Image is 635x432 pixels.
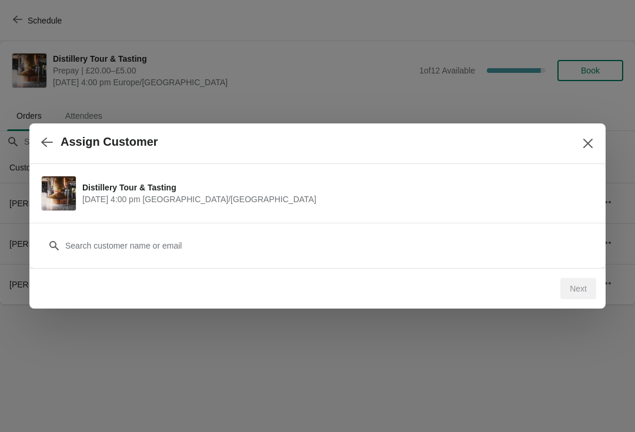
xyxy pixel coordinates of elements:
button: Close [577,133,599,154]
span: Distillery Tour & Tasting [82,182,588,193]
span: [DATE] 4:00 pm [GEOGRAPHIC_DATA]/[GEOGRAPHIC_DATA] [82,193,588,205]
img: Distillery Tour & Tasting | | September 19 | 4:00 pm Europe/London [42,176,76,210]
input: Search customer name or email [65,235,594,256]
h2: Assign Customer [61,135,158,149]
